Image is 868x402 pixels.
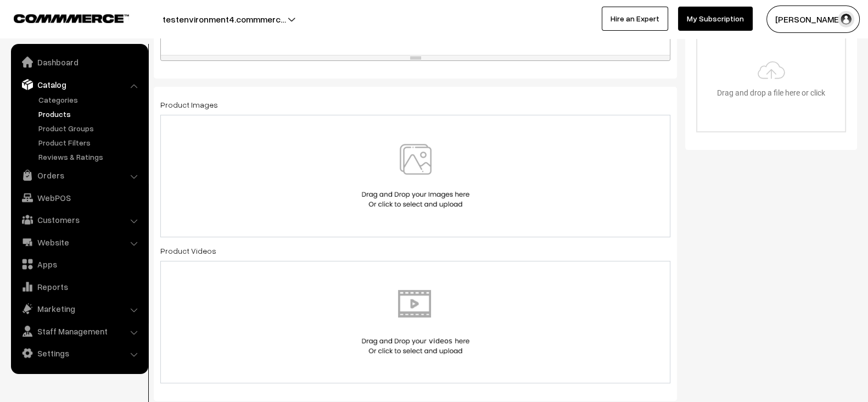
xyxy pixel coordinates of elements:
[36,151,144,163] a: Reviews & Ratings
[14,321,144,341] a: Staff Management
[14,14,129,23] img: COMMMERCE
[36,94,144,105] a: Categories
[14,52,144,72] a: Dashboard
[14,188,144,208] a: WebPOS
[160,99,218,110] label: Product Images
[14,210,144,230] a: Customers
[838,11,854,27] img: user
[14,165,144,185] a: Orders
[14,277,144,297] a: Reports
[14,75,144,94] a: Catalog
[678,7,753,31] a: My Subscription
[602,7,668,31] a: Hire an Expert
[14,343,144,363] a: Settings
[14,11,110,24] a: COMMMERCE
[161,55,670,60] div: resize
[36,137,144,148] a: Product Filters
[124,5,324,33] button: testenvironment4.commmerc…
[766,5,860,33] button: [PERSON_NAME]
[14,254,144,274] a: Apps
[14,299,144,319] a: Marketing
[14,232,144,252] a: Website
[160,245,216,256] label: Product Videos
[36,108,144,120] a: Products
[36,122,144,134] a: Product Groups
